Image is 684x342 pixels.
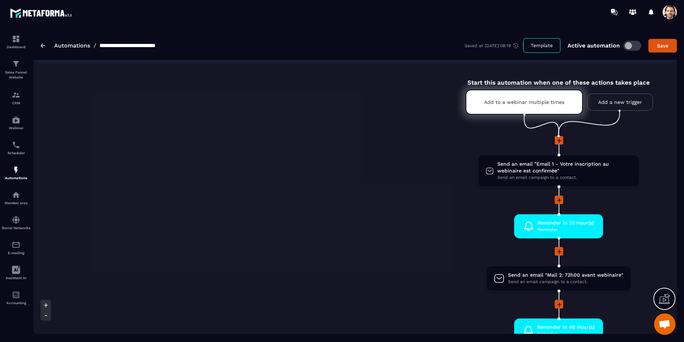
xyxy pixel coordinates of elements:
[2,70,30,80] p: Sales Funnel Website
[12,291,20,299] img: accountant
[2,260,30,285] a: Assistant AI
[2,301,30,305] p: Accounting
[41,44,45,48] img: arrow
[2,101,30,105] p: CRM
[2,151,30,155] p: Scheduler
[465,42,523,49] div: Saved at
[448,71,669,86] div: Start this automation when one of these actions takes place
[648,39,677,52] button: Save
[484,99,564,105] p: Add to a webinar multiple times
[2,54,30,85] a: formationformationSales Funnel Website
[2,185,30,210] a: automationsautomationsMember area
[94,42,96,49] span: /
[2,226,30,230] p: Social Networks
[12,216,20,224] img: social-network
[485,43,511,48] p: [DATE] 08:19
[2,29,30,54] a: formationformationDashboard
[2,276,30,280] p: Assistant AI
[12,166,20,174] img: automations
[2,176,30,180] p: Automations
[2,45,30,49] p: Dashboard
[497,161,632,174] span: Send an email "Email 1 - Votre inscription au webinaire est confirmée"
[568,42,620,49] p: Active automation
[12,191,20,199] img: automations
[54,42,90,49] a: Automations
[2,135,30,160] a: schedulerschedulerScheduler
[508,272,623,278] span: Send an email "Mail 2: 72h00 avant webinaire"
[2,251,30,255] p: E-mailing
[537,331,595,337] span: Reminder.
[508,278,623,285] span: Send an email campaign to a contact.
[2,285,30,310] a: accountantaccountantAccounting
[10,6,74,20] img: logo
[12,35,20,43] img: formation
[537,324,595,331] span: Reminder in 48 Hour(s)
[653,42,672,49] div: Save
[2,110,30,135] a: automationsautomationsWebinar
[538,226,594,233] span: Reminder.
[523,38,560,53] button: Template
[2,160,30,185] a: automationsautomationsAutomations
[497,174,632,181] span: Send an email campaign to a contact.
[12,91,20,99] img: formation
[12,116,20,124] img: automations
[12,241,20,249] img: email
[2,201,30,205] p: Member area
[587,94,653,111] a: Add a new trigger
[12,60,20,68] img: formation
[2,126,30,130] p: Webinar
[654,313,675,335] div: Ouvrir le chat
[2,210,30,235] a: social-networksocial-networkSocial Networks
[12,141,20,149] img: scheduler
[2,85,30,110] a: formationformationCRM
[538,220,594,226] span: Reminder in 72 Hour(s)
[2,235,30,260] a: emailemailE-mailing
